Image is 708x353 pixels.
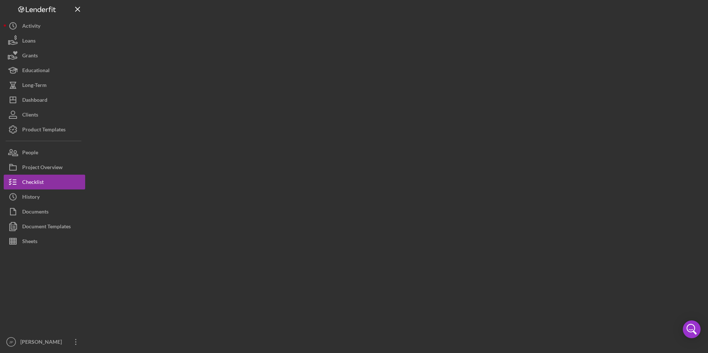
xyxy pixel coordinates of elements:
[4,33,85,48] button: Loans
[4,334,85,349] button: JP[PERSON_NAME]
[4,78,85,93] button: Long-Term
[22,160,63,176] div: Project Overview
[4,63,85,78] button: Educational
[683,320,701,338] div: Open Intercom Messenger
[19,334,67,351] div: [PERSON_NAME]
[4,219,85,234] button: Document Templates
[22,175,44,191] div: Checklist
[4,189,85,204] button: History
[22,48,38,65] div: Grants
[22,33,36,50] div: Loans
[4,175,85,189] button: Checklist
[4,93,85,107] button: Dashboard
[22,189,40,206] div: History
[4,160,85,175] button: Project Overview
[4,122,85,137] button: Product Templates
[4,107,85,122] button: Clients
[22,19,40,35] div: Activity
[22,145,38,162] div: People
[4,204,85,219] button: Documents
[22,107,38,124] div: Clients
[4,48,85,63] button: Grants
[22,122,66,139] div: Product Templates
[22,78,47,94] div: Long-Term
[4,234,85,249] button: Sheets
[22,63,50,80] div: Educational
[22,219,71,236] div: Document Templates
[22,234,37,251] div: Sheets
[22,204,49,221] div: Documents
[22,93,47,109] div: Dashboard
[4,145,85,160] button: People
[4,19,85,33] button: Activity
[9,340,13,344] text: JP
